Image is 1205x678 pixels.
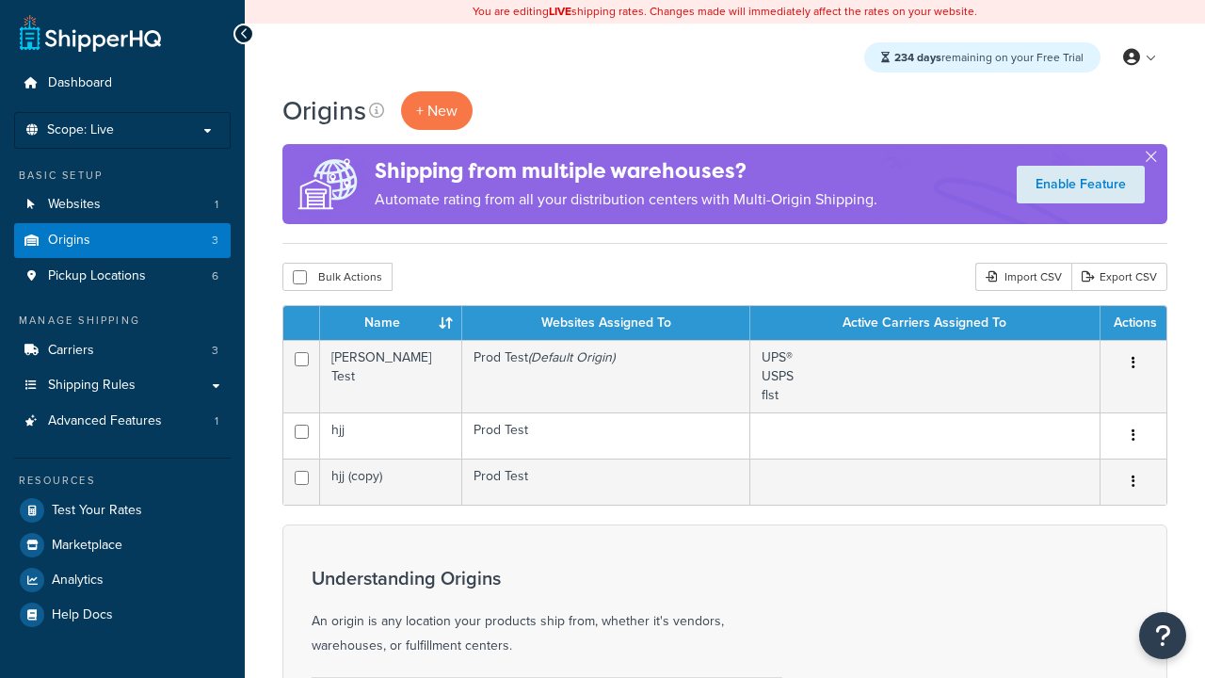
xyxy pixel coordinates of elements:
[212,233,218,249] span: 3
[48,268,146,284] span: Pickup Locations
[215,413,218,429] span: 1
[14,187,231,222] li: Websites
[1101,306,1166,340] th: Actions
[14,168,231,184] div: Basic Setup
[462,459,750,505] td: Prod Test
[52,607,113,623] span: Help Docs
[14,223,231,258] li: Origins
[14,528,231,562] a: Marketplace
[52,538,122,554] span: Marketplace
[282,263,393,291] button: Bulk Actions
[14,66,231,101] a: Dashboard
[282,144,375,224] img: ad-origins-multi-dfa493678c5a35abed25fd24b4b8a3fa3505936ce257c16c00bdefe2f3200be3.png
[750,340,1101,412] td: UPS® USPS flst
[320,306,462,340] th: Name : activate to sort column ascending
[416,100,458,121] span: + New
[14,473,231,489] div: Resources
[1017,166,1145,203] a: Enable Feature
[975,263,1071,291] div: Import CSV
[215,197,218,213] span: 1
[14,313,231,329] div: Manage Shipping
[750,306,1101,340] th: Active Carriers Assigned To
[48,378,136,394] span: Shipping Rules
[549,3,571,20] b: LIVE
[14,598,231,632] a: Help Docs
[14,259,231,294] a: Pickup Locations 6
[52,573,104,589] span: Analytics
[48,233,90,249] span: Origins
[14,404,231,439] li: Advanced Features
[375,155,877,186] h4: Shipping from multiple warehouses?
[1071,263,1167,291] a: Export CSV
[47,122,114,138] span: Scope: Live
[401,91,473,130] a: + New
[320,340,462,412] td: [PERSON_NAME] Test
[48,197,101,213] span: Websites
[14,259,231,294] li: Pickup Locations
[14,368,231,403] a: Shipping Rules
[282,92,366,129] h1: Origins
[212,268,218,284] span: 6
[462,412,750,459] td: Prod Test
[14,333,231,368] a: Carriers 3
[320,412,462,459] td: hjj
[312,568,782,658] div: An origin is any location your products ship from, whether it's vendors, warehouses, or fulfillme...
[864,42,1101,73] div: remaining on your Free Trial
[14,563,231,597] a: Analytics
[1139,612,1186,659] button: Open Resource Center
[14,187,231,222] a: Websites 1
[462,306,750,340] th: Websites Assigned To
[528,347,615,367] i: (Default Origin)
[52,503,142,519] span: Test Your Rates
[894,49,941,66] strong: 234 days
[312,568,782,589] h3: Understanding Origins
[20,14,161,52] a: ShipperHQ Home
[462,340,750,412] td: Prod Test
[48,413,162,429] span: Advanced Features
[14,333,231,368] li: Carriers
[14,493,231,527] a: Test Your Rates
[212,343,218,359] span: 3
[14,404,231,439] a: Advanced Features 1
[375,186,877,213] p: Automate rating from all your distribution centers with Multi-Origin Shipping.
[48,75,112,91] span: Dashboard
[14,223,231,258] a: Origins 3
[320,459,462,505] td: hjj (copy)
[48,343,94,359] span: Carriers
